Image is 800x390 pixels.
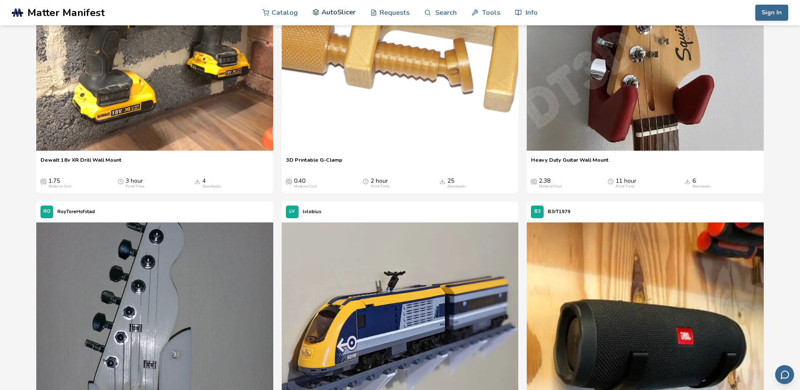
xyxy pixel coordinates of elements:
span: Average Cost [40,178,46,184]
div: 4 [202,178,221,189]
a: 3D Printable G-Clamp [286,157,342,169]
button: Sign In [755,5,788,21]
div: 3 hour [126,178,144,189]
div: Print Time [126,184,144,189]
div: Print Time [616,184,634,189]
span: B3 [534,209,541,214]
div: Downloads [447,184,466,189]
p: RoyToreHofstad [57,207,95,216]
div: 25 [447,178,466,189]
a: Heavy Duty Guitar Wall Mount [531,157,609,169]
div: 2 hour [371,178,389,189]
div: 11 hour [616,178,636,189]
span: Downloads [439,178,445,184]
div: Material Cost [48,184,71,189]
span: Average Print Time [118,178,124,184]
div: Downloads [202,184,221,189]
span: Downloads [194,178,200,184]
a: Dewalt 18v XR Drill Wall Mount [40,157,121,169]
span: RO [43,209,51,214]
span: Average Print Time [608,178,614,184]
div: 6 [692,178,711,189]
div: 2.38 [539,178,562,189]
span: Average Cost [531,178,537,184]
div: Downloads [692,184,711,189]
div: Material Cost [294,184,317,189]
p: B3rT1979 [548,207,571,216]
span: Matter Manifest [27,7,105,19]
div: Print Time [371,184,389,189]
span: LV [289,209,295,214]
span: Average Print Time [363,178,369,184]
span: Downloads [684,178,690,184]
p: lvlobius [303,207,321,216]
div: 0.40 [294,178,317,189]
span: Average Cost [286,178,292,184]
div: Material Cost [539,184,562,189]
button: Send feedback via email [775,365,794,384]
div: 1.75 [48,178,71,189]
